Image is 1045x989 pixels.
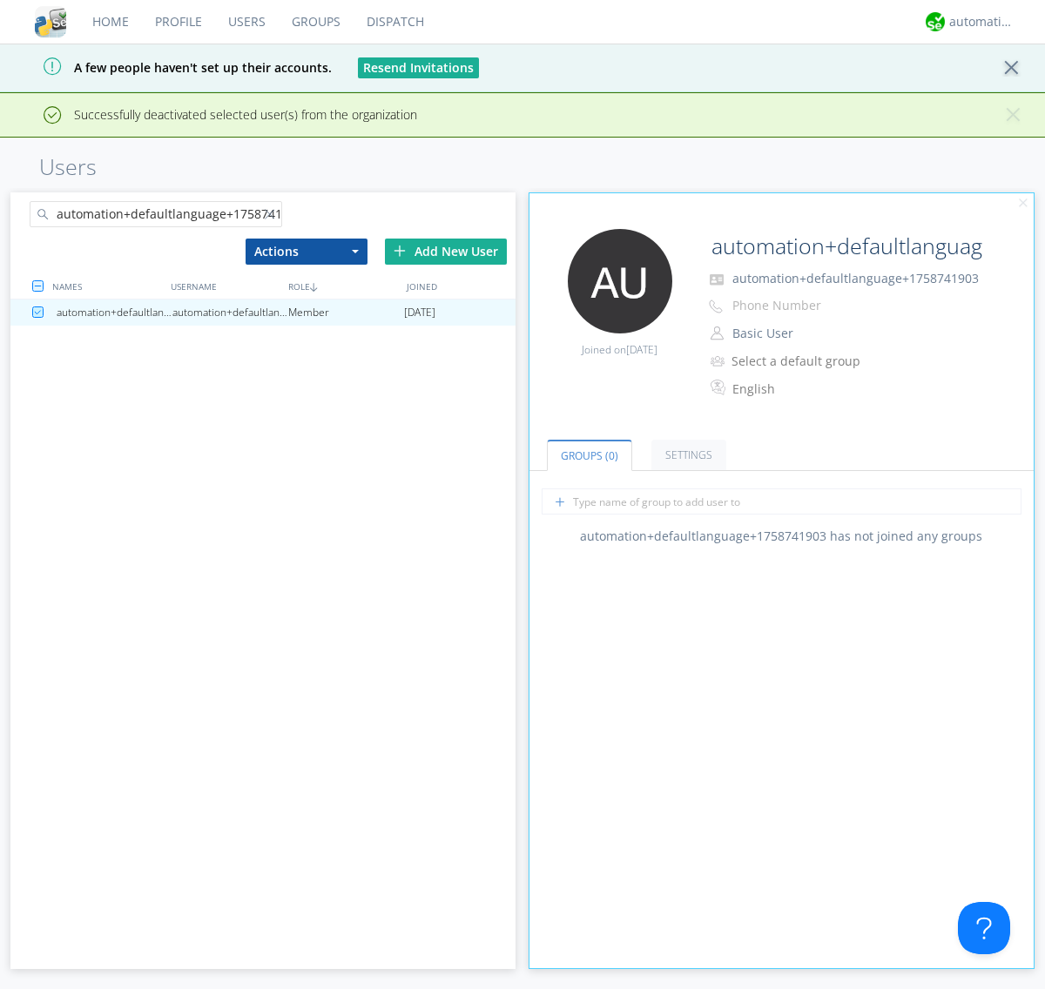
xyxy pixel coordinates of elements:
[385,239,507,265] div: Add New User
[284,273,401,299] div: ROLE
[651,440,726,470] a: Settings
[13,106,417,123] span: Successfully deactivated selected user(s) from the organization
[358,57,479,78] button: Resend Invitations
[568,229,672,333] img: 373638.png
[166,273,284,299] div: USERNAME
[402,273,520,299] div: JOINED
[288,299,404,326] div: Member
[1017,198,1029,210] img: cancel.svg
[57,299,172,326] div: automation+defaultlanguage+1758741903
[732,270,979,286] span: automation+defaultlanguage+1758741903
[404,299,435,326] span: [DATE]
[529,528,1035,545] div: automation+defaultlanguage+1758741903 has not joined any groups
[172,299,288,326] div: automation+defaultlanguage+1758741903
[246,239,367,265] button: Actions
[958,902,1010,954] iframe: Toggle Customer Support
[949,13,1015,30] div: automation+atlas
[711,326,724,340] img: person-outline.svg
[726,321,900,346] button: Basic User
[711,377,728,398] img: In groups with Translation enabled, this user's messages will be automatically translated to and ...
[10,299,516,326] a: automation+defaultlanguage+1758741903automation+defaultlanguage+1758741903Member[DATE]
[542,488,1021,515] input: Type name of group to add user to
[709,299,723,313] img: phone-outline.svg
[711,349,727,373] img: icon-alert-users-thin-outline.svg
[705,229,986,264] input: Name
[30,201,282,227] input: Search users
[582,342,657,357] span: Joined on
[394,245,406,257] img: plus.svg
[731,353,877,370] div: Select a default group
[547,440,632,471] a: Groups (0)
[732,380,878,398] div: English
[926,12,945,31] img: d2d01cd9b4174d08988066c6d424eccd
[35,6,66,37] img: cddb5a64eb264b2086981ab96f4c1ba7
[13,59,332,76] span: A few people haven't set up their accounts.
[626,342,657,357] span: [DATE]
[48,273,165,299] div: NAMES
